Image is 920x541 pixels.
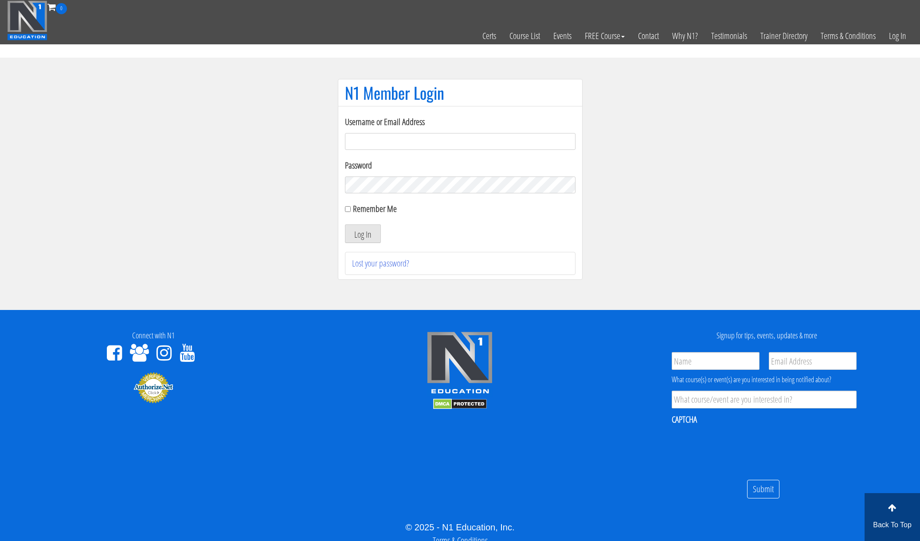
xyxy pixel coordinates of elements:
[133,372,173,404] img: Authorize.Net Merchant - Click to Verify
[345,84,575,102] h1: N1 Member Login
[865,520,920,530] p: Back To Top
[476,14,503,58] a: Certs
[705,14,754,58] a: Testimonials
[747,480,779,499] input: Submit
[672,391,857,408] input: What course/event are you interested in?
[672,352,759,370] input: Name
[672,374,857,385] div: What course(s) or event(s) are you interested in being notified about?
[503,14,547,58] a: Course List
[578,14,631,58] a: FREE Course
[620,331,913,340] h4: Signup for tips, events, updates & more
[547,14,578,58] a: Events
[427,331,493,397] img: n1-edu-logo
[47,1,67,13] a: 0
[7,521,913,534] div: © 2025 - N1 Education, Inc.
[882,14,913,58] a: Log In
[769,352,857,370] input: Email Address
[666,14,705,58] a: Why N1?
[345,224,381,243] button: Log In
[56,3,67,14] span: 0
[672,431,806,466] iframe: reCAPTCHA
[631,14,666,58] a: Contact
[7,331,300,340] h4: Connect with N1
[433,399,487,409] img: DMCA.com Protection Status
[352,257,409,269] a: Lost your password?
[345,159,575,172] label: Password
[814,14,882,58] a: Terms & Conditions
[7,0,47,40] img: n1-education
[754,14,814,58] a: Trainer Directory
[345,115,575,129] label: Username or Email Address
[672,414,697,425] label: CAPTCHA
[353,203,397,215] label: Remember Me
